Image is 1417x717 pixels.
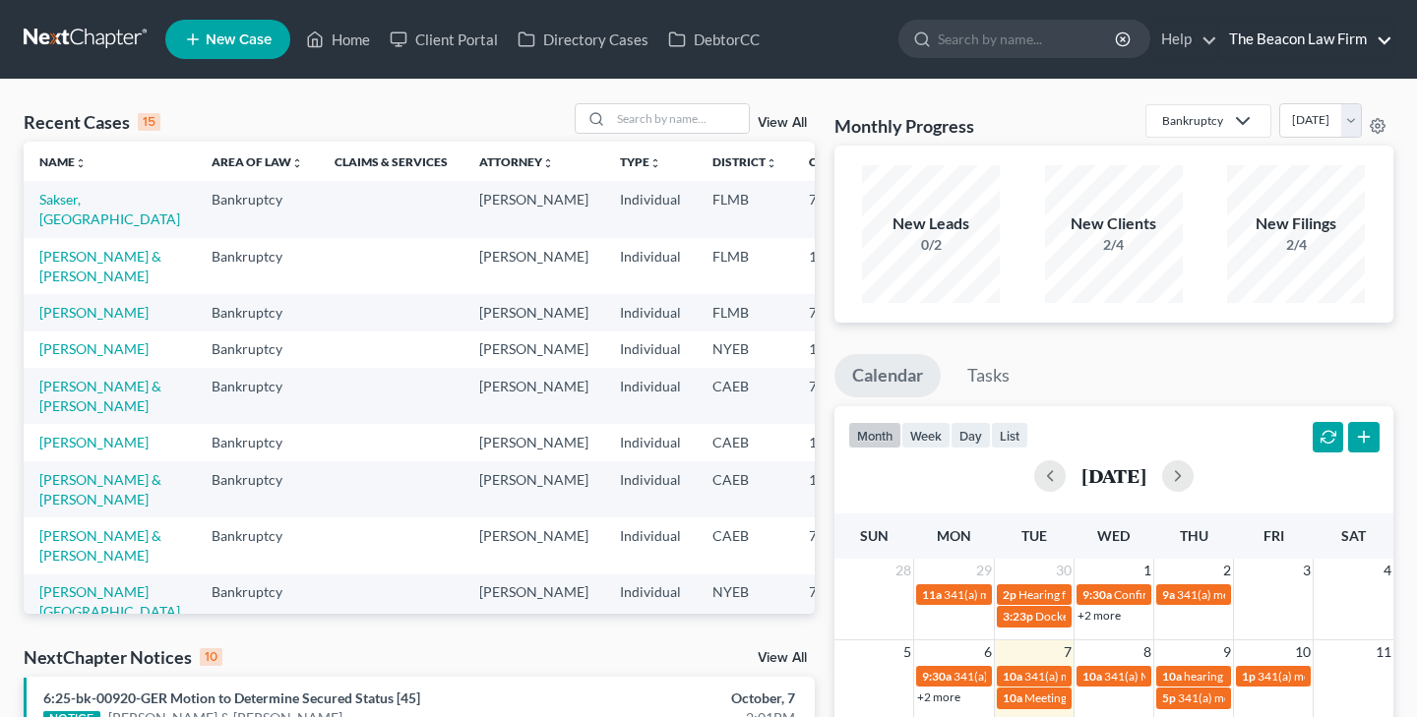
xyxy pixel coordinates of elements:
span: 11 [1374,640,1393,664]
span: 341(a) Meeting for [PERSON_NAME] [1104,669,1295,684]
button: week [901,422,951,448]
i: unfold_more [766,157,777,169]
td: 7 [793,574,892,630]
span: 341(a) meeting for [PERSON_NAME] & [PERSON_NAME] [954,669,1248,684]
td: Individual [604,331,697,368]
a: 6:25-bk-00920-GER Motion to Determine Secured Status [45] [43,689,420,706]
a: Home [296,22,380,57]
td: Bankruptcy [196,181,319,237]
div: 15 [138,113,160,131]
td: 13 [793,331,892,368]
span: 28 [893,559,913,582]
td: [PERSON_NAME] [463,574,604,630]
a: Sakser, [GEOGRAPHIC_DATA] [39,191,180,227]
span: 341(a) meeting for [PERSON_NAME] [1177,587,1367,602]
a: +2 more [1078,608,1121,623]
td: [PERSON_NAME] [463,238,604,294]
td: [PERSON_NAME] [463,517,604,573]
span: Docket Text: for [PERSON_NAME] and [PERSON_NAME] [1035,609,1327,624]
span: 5 [901,640,913,664]
a: +2 more [917,689,960,704]
div: 10 [200,648,222,666]
td: CAEB [697,424,793,460]
span: 9:30a [1082,587,1112,602]
td: NYEB [697,331,793,368]
span: Tue [1021,527,1047,544]
td: CAEB [697,517,793,573]
a: Typeunfold_more [620,154,661,169]
i: unfold_more [649,157,661,169]
span: 8 [1141,640,1153,664]
span: 3:23p [1003,609,1033,624]
div: New Leads [862,212,1000,235]
td: Individual [604,461,697,517]
div: Bankruptcy [1162,112,1223,129]
span: Meeting of Creditors for [PERSON_NAME] & [PERSON_NAME] [1024,690,1347,705]
div: Recent Cases [24,110,160,134]
h3: Monthly Progress [834,114,974,138]
span: 10a [1003,669,1022,684]
td: FLMB [697,181,793,237]
span: 9:30a [922,669,952,684]
span: 6 [982,640,994,664]
a: [PERSON_NAME] & [PERSON_NAME] [39,471,161,508]
a: [PERSON_NAME] & [PERSON_NAME] [39,527,161,564]
button: list [991,422,1028,448]
td: Individual [604,424,697,460]
a: View All [758,651,807,665]
td: [PERSON_NAME] [463,181,604,237]
span: Sat [1341,527,1366,544]
span: 2p [1003,587,1017,602]
td: [PERSON_NAME] [463,368,604,424]
div: New Filings [1227,212,1365,235]
a: Area of Lawunfold_more [212,154,303,169]
span: 9a [1162,587,1175,602]
span: 10 [1293,640,1313,664]
div: October, 7 [557,688,794,708]
td: Bankruptcy [196,294,319,330]
a: Calendar [834,354,941,397]
span: 29 [974,559,994,582]
td: Bankruptcy [196,238,319,294]
a: [PERSON_NAME] [39,434,149,450]
input: Search by name... [938,21,1118,57]
td: CAEB [697,461,793,517]
span: 9 [1221,640,1233,664]
a: View All [758,116,807,130]
td: Individual [604,574,697,630]
span: 10a [1003,690,1022,705]
td: CAEB [697,368,793,424]
td: 7 [793,294,892,330]
td: Individual [604,238,697,294]
span: 10a [1162,669,1182,684]
a: [PERSON_NAME] & [PERSON_NAME] [39,378,161,414]
td: Individual [604,517,697,573]
a: Districtunfold_more [712,154,777,169]
div: New Clients [1045,212,1183,235]
td: [PERSON_NAME] [463,294,604,330]
span: 5p [1162,690,1176,705]
a: DebtorCC [658,22,770,57]
span: 1p [1242,669,1256,684]
td: [PERSON_NAME] [463,331,604,368]
td: Bankruptcy [196,424,319,460]
span: 3 [1301,559,1313,582]
span: 10a [1082,669,1102,684]
a: [PERSON_NAME][GEOGRAPHIC_DATA] [39,583,180,620]
td: Individual [604,368,697,424]
h2: [DATE] [1081,465,1146,486]
span: Wed [1097,527,1130,544]
td: Bankruptcy [196,331,319,368]
td: 7 [793,517,892,573]
div: 2/4 [1045,235,1183,255]
i: unfold_more [542,157,554,169]
i: unfold_more [75,157,87,169]
td: [PERSON_NAME] [463,424,604,460]
th: Claims & Services [319,142,463,181]
span: Sun [860,527,889,544]
span: Fri [1263,527,1284,544]
div: NextChapter Notices [24,645,222,669]
td: 13 [793,238,892,294]
a: Directory Cases [508,22,658,57]
span: Mon [937,527,971,544]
